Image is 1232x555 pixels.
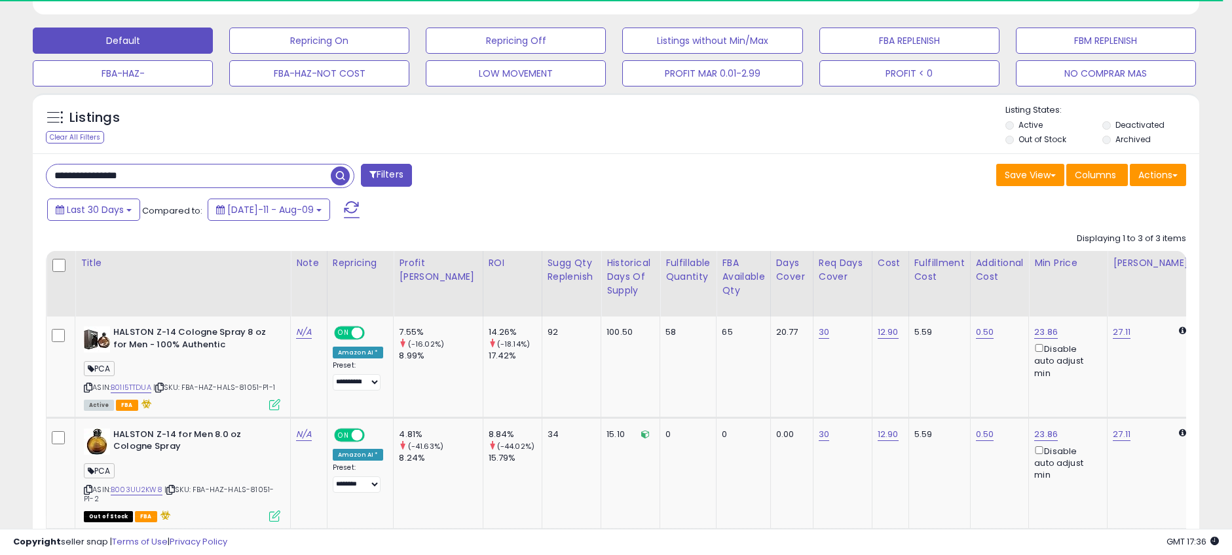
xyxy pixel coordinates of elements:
h5: Listings [69,109,120,127]
div: 14.26% [489,326,542,338]
div: 20.77 [776,326,803,338]
div: 8.24% [399,452,482,464]
a: 27.11 [1113,326,1130,339]
div: ASIN: [84,326,280,409]
span: ON [335,429,352,440]
div: Amazon AI * [333,449,384,461]
button: Repricing Off [426,28,606,54]
i: Calculated using Dynamic Max Price. [1179,326,1186,335]
span: | SKU: FBA-HAZ-HALS-81051-P1-2 [84,484,274,504]
button: PROFIT < 0 [819,60,999,86]
div: FBA Available Qty [722,256,764,297]
div: Cost [878,256,903,270]
div: Note [296,256,322,270]
div: 8.99% [399,350,482,362]
div: 17.42% [489,350,542,362]
div: Fulfillment Cost [914,256,965,284]
a: 0.50 [976,428,994,441]
a: 12.90 [878,326,899,339]
a: 27.11 [1113,428,1130,441]
div: Req Days Cover [819,256,867,284]
span: All listings that are currently out of stock and unavailable for purchase on Amazon [84,511,133,522]
label: Deactivated [1115,119,1165,130]
div: Displaying 1 to 3 of 3 items [1077,233,1186,245]
a: B003UU2KW8 [111,484,162,495]
div: Clear All Filters [46,131,104,144]
a: B01I5TTDUA [111,382,151,393]
span: Columns [1075,168,1116,182]
button: FBM REPLENISH [1016,28,1196,54]
img: 31Qgd63PNRL._SL40_.jpg [84,429,110,455]
div: 65 [722,326,760,338]
small: (-41.63%) [408,441,443,451]
button: FBA-HAZ-NOT COST [229,60,409,86]
button: Actions [1130,164,1186,186]
div: 15.10 [607,429,650,440]
span: FBA [116,400,138,411]
span: PCA [84,463,115,478]
button: NO COMPRAR MAS [1016,60,1196,86]
img: 41gxwZ7vnXL._SL40_.jpg [84,326,110,353]
small: (-18.14%) [497,339,530,349]
button: Columns [1066,164,1128,186]
b: HALSTON Z-14 Cologne Spray 8 oz for Men - 100% Authentic [113,326,272,354]
div: 8.84% [489,429,542,440]
i: hazardous material [138,399,152,408]
div: Historical Days Of Supply [607,256,654,297]
div: 0 [722,429,760,440]
a: 23.86 [1034,326,1058,339]
div: Preset: [333,463,384,493]
div: 4.81% [399,429,482,440]
span: [DATE]-11 - Aug-09 [227,203,314,216]
div: Disable auto adjust min [1034,444,1097,482]
small: (-44.02%) [497,441,534,451]
div: Days Cover [776,256,808,284]
div: 34 [548,429,591,440]
span: OFF [363,429,384,440]
button: Last 30 Days [47,199,140,221]
div: seller snap | | [13,536,227,548]
a: 12.90 [878,428,899,441]
div: Fulfillable Quantity [665,256,711,284]
span: Compared to: [142,204,202,217]
div: Profit [PERSON_NAME] [399,256,477,284]
button: Listings without Min/Max [622,28,802,54]
button: [DATE]-11 - Aug-09 [208,199,330,221]
a: 0.50 [976,326,994,339]
div: 58 [665,326,706,338]
label: Active [1018,119,1043,130]
label: Out of Stock [1018,134,1066,145]
a: 23.86 [1034,428,1058,441]
div: 0 [665,429,706,440]
button: LOW MOVEMENT [426,60,606,86]
span: 2025-09-9 17:36 GMT [1167,535,1219,548]
div: 5.59 [914,326,960,338]
span: PCA [84,361,115,376]
a: Privacy Policy [170,535,227,548]
span: OFF [363,328,384,339]
span: ON [335,328,352,339]
div: 100.50 [607,326,650,338]
div: Preset: [333,361,384,391]
button: Save View [996,164,1064,186]
b: HALSTON Z-14 for Men 8.0 oz Cologne Spray [113,429,272,456]
div: Disable auto adjust min [1034,341,1097,379]
span: FBA [135,511,157,522]
div: 92 [548,326,591,338]
div: 5.59 [914,429,960,440]
strong: Copyright [13,535,61,548]
small: (-16.02%) [408,339,444,349]
button: Repricing On [229,28,409,54]
a: Terms of Use [112,535,168,548]
button: PROFIT MAR 0.01-2.99 [622,60,802,86]
a: 30 [819,428,829,441]
div: Additional Cost [976,256,1024,284]
span: Last 30 Days [67,203,124,216]
div: 7.55% [399,326,482,338]
a: N/A [296,428,312,441]
div: ROI [489,256,536,270]
label: Archived [1115,134,1151,145]
div: 15.79% [489,452,542,464]
button: FBA-HAZ- [33,60,213,86]
button: FBA REPLENISH [819,28,999,54]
